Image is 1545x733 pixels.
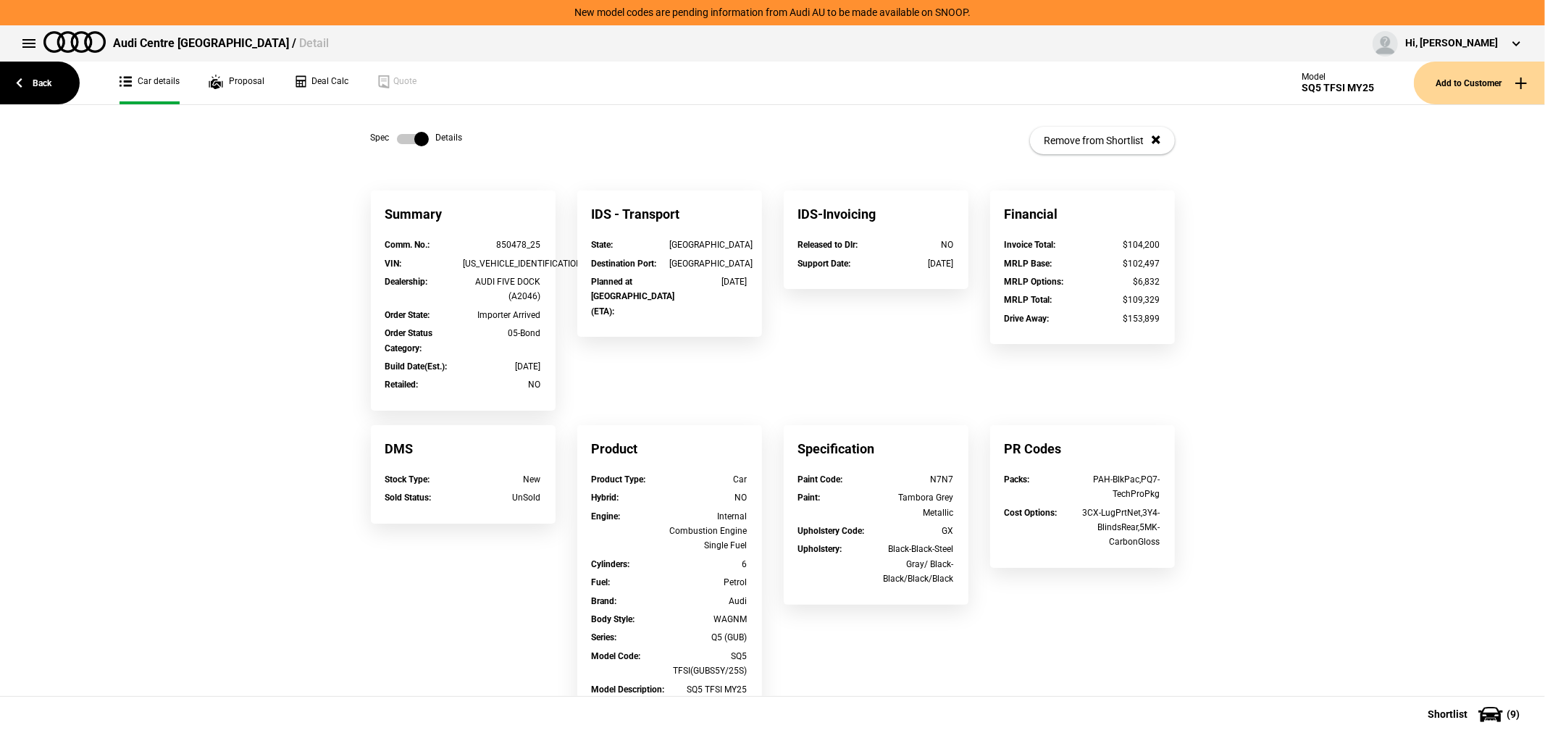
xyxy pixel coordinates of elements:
div: GX [876,524,954,538]
button: Add to Customer [1414,62,1545,104]
div: Spec Details [371,132,463,146]
strong: Support Date : [798,259,851,269]
div: $104,200 [1082,238,1160,252]
div: IDS-Invoicing [784,190,968,238]
div: New [463,472,541,487]
div: PR Codes [990,425,1175,472]
div: Car [669,472,748,487]
strong: Engine : [592,511,621,522]
div: 3CX-LugPrtNet,3Y4-BlindsRear,5MK-CarbonGloss [1082,506,1160,550]
div: Tambora Grey Metallic [876,490,954,520]
strong: Upholstery : [798,544,842,554]
strong: Brand : [592,596,617,606]
strong: Order Status Category : [385,328,433,353]
button: Remove from Shortlist [1030,127,1175,154]
div: Audi [669,594,748,608]
div: IDS - Transport [577,190,762,238]
strong: Build Date(Est.) : [385,361,448,372]
div: 850478_25 [463,238,541,252]
strong: Model Code : [592,651,641,661]
div: Petrol [669,575,748,590]
button: Shortlist(9) [1406,696,1545,732]
strong: Comm. No. : [385,240,430,250]
div: Product [577,425,762,472]
div: SQ5 TFSI MY25 [669,682,748,697]
div: $109,329 [1082,293,1160,307]
div: [DATE] [463,359,541,374]
div: Hi, [PERSON_NAME] [1405,36,1498,51]
strong: Cost Options : [1005,508,1058,518]
span: Detail [299,36,329,50]
strong: Stock Type : [385,474,430,485]
div: PAH-BlkPac,PQ7-TechProPkg [1082,472,1160,502]
div: 05-Bond [463,326,541,340]
div: SQ5 TFSI(GUBS5Y/25S) [669,649,748,679]
div: Model [1302,72,1374,82]
img: audi.png [43,31,106,53]
strong: VIN : [385,259,402,269]
div: DMS [371,425,556,472]
div: Importer Arrived [463,308,541,322]
strong: Planned at [GEOGRAPHIC_DATA] (ETA) : [592,277,675,317]
strong: Series : [592,632,617,642]
strong: MRLP Base : [1005,259,1052,269]
div: [GEOGRAPHIC_DATA] [669,256,748,271]
div: Specification [784,425,968,472]
strong: Hybrid : [592,493,619,503]
div: [DATE] [669,275,748,289]
strong: Dealership : [385,277,428,287]
div: UnSold [463,490,541,505]
strong: MRLP Options : [1005,277,1064,287]
strong: Fuel : [592,577,611,587]
div: Black-Black-Steel Gray/ Black-Black/Black/Black [876,542,954,586]
strong: Sold Status : [385,493,432,503]
strong: Drive Away : [1005,314,1050,324]
strong: Destination Port : [592,259,657,269]
div: N7N7 [876,472,954,487]
div: NO [669,490,748,505]
strong: MRLP Total : [1005,295,1052,305]
div: Audi Centre [GEOGRAPHIC_DATA] / [113,35,329,51]
div: [GEOGRAPHIC_DATA] [669,238,748,252]
strong: Retailed : [385,380,419,390]
strong: Upholstery Code : [798,526,865,536]
div: [US_VEHICLE_IDENTIFICATION_NUMBER] [463,256,541,271]
span: ( 9 ) [1507,709,1520,719]
div: WAGNM [669,612,748,627]
div: Internal Combustion Engine Single Fuel [669,509,748,553]
a: Proposal [209,62,264,104]
div: SQ5 TFSI MY25 [1302,82,1374,94]
strong: Body Style : [592,614,635,624]
strong: Order State : [385,310,430,320]
span: Shortlist [1428,709,1467,719]
div: $153,899 [1082,311,1160,326]
strong: State : [592,240,614,250]
a: Car details [120,62,180,104]
strong: Paint : [798,493,821,503]
div: Summary [371,190,556,238]
div: NO [876,238,954,252]
div: NO [463,377,541,392]
strong: Invoice Total : [1005,240,1056,250]
div: $6,832 [1082,275,1160,289]
div: Financial [990,190,1175,238]
a: Deal Calc [293,62,348,104]
strong: Paint Code : [798,474,843,485]
div: [DATE] [876,256,954,271]
strong: Model Description : [592,684,665,695]
strong: Product Type : [592,474,646,485]
div: 6 [669,557,748,571]
strong: Cylinders : [592,559,630,569]
strong: Released to Dlr : [798,240,858,250]
div: AUDI FIVE DOCK (A2046) [463,275,541,304]
strong: Packs : [1005,474,1030,485]
div: Q5 (GUB) [669,630,748,645]
div: $102,497 [1082,256,1160,271]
